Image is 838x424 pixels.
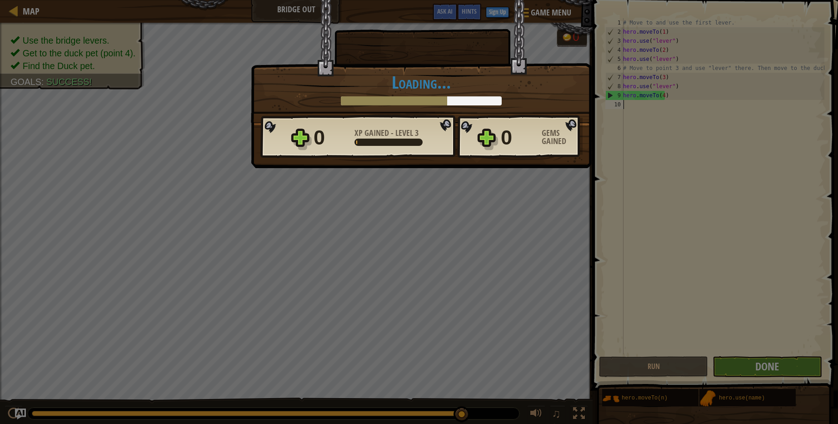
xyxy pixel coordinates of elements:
[542,129,583,145] div: Gems Gained
[260,73,582,92] h1: Loading...
[415,127,419,139] span: 3
[394,127,415,139] span: Level
[501,123,536,152] div: 0
[354,129,419,137] div: -
[354,127,391,139] span: XP Gained
[314,123,349,152] div: 0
